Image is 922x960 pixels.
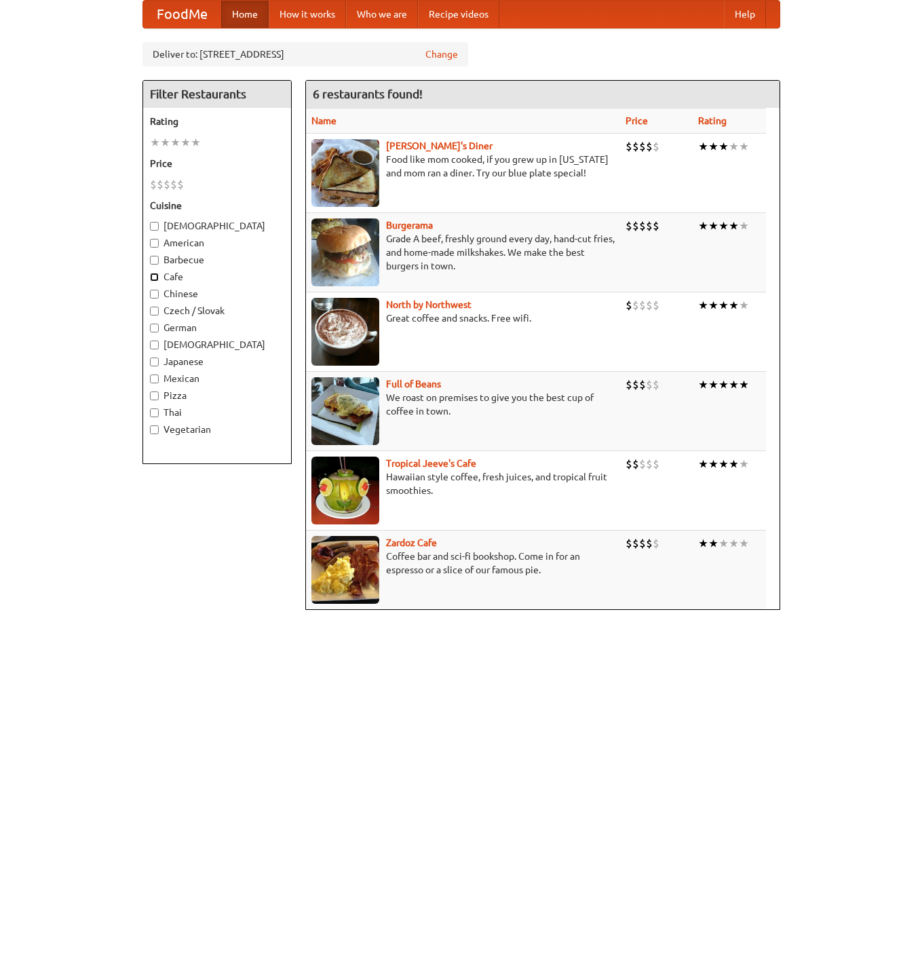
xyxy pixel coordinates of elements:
[718,298,729,313] li: ★
[639,536,646,551] li: $
[150,304,284,318] label: Czech / Slovak
[311,536,379,604] img: zardoz.jpg
[626,377,632,392] li: $
[311,391,615,418] p: We roast on premises to give you the best cup of coffee in town.
[708,536,718,551] li: ★
[729,377,739,392] li: ★
[311,115,337,126] a: Name
[150,157,284,170] h5: Price
[269,1,346,28] a: How it works
[639,457,646,472] li: $
[150,324,159,332] input: German
[639,218,646,233] li: $
[150,372,284,385] label: Mexican
[739,298,749,313] li: ★
[626,218,632,233] li: $
[632,377,639,392] li: $
[698,218,708,233] li: ★
[150,425,159,434] input: Vegetarian
[653,457,659,472] li: $
[313,88,423,100] ng-pluralize: 6 restaurants found!
[221,1,269,28] a: Home
[311,470,615,497] p: Hawaiian style coffee, fresh juices, and tropical fruit smoothies.
[718,536,729,551] li: ★
[311,298,379,366] img: north.jpg
[346,1,418,28] a: Who we are
[386,220,433,231] a: Burgerama
[150,321,284,334] label: German
[311,377,379,445] img: beans.jpg
[639,298,646,313] li: $
[150,177,157,192] li: $
[150,236,284,250] label: American
[150,391,159,400] input: Pizza
[386,458,476,469] a: Tropical Jeeve's Cafe
[626,536,632,551] li: $
[718,218,729,233] li: ★
[164,177,170,192] li: $
[150,423,284,436] label: Vegetarian
[739,377,749,392] li: ★
[632,457,639,472] li: $
[632,139,639,154] li: $
[739,457,749,472] li: ★
[311,232,615,273] p: Grade A beef, freshly ground every day, hand-cut fries, and home-made milkshakes. We make the bes...
[708,139,718,154] li: ★
[150,256,159,265] input: Barbecue
[386,299,472,310] b: North by Northwest
[708,457,718,472] li: ★
[632,218,639,233] li: $
[646,457,653,472] li: $
[626,457,632,472] li: $
[653,139,659,154] li: $
[150,375,159,383] input: Mexican
[639,139,646,154] li: $
[698,298,708,313] li: ★
[150,338,284,351] label: [DEMOGRAPHIC_DATA]
[180,135,191,150] li: ★
[386,379,441,389] a: Full of Beans
[177,177,184,192] li: $
[718,377,729,392] li: ★
[191,135,201,150] li: ★
[150,290,159,299] input: Chinese
[311,218,379,286] img: burgerama.jpg
[729,218,739,233] li: ★
[386,140,493,151] a: [PERSON_NAME]'s Diner
[646,139,653,154] li: $
[653,298,659,313] li: $
[150,273,159,282] input: Cafe
[150,219,284,233] label: [DEMOGRAPHIC_DATA]
[653,377,659,392] li: $
[708,298,718,313] li: ★
[311,311,615,325] p: Great coffee and snacks. Free wifi.
[150,239,159,248] input: American
[632,536,639,551] li: $
[729,139,739,154] li: ★
[150,406,284,419] label: Thai
[311,457,379,524] img: jeeves.jpg
[150,355,284,368] label: Japanese
[150,389,284,402] label: Pizza
[160,135,170,150] li: ★
[646,536,653,551] li: $
[311,153,615,180] p: Food like mom cooked, if you grew up in [US_STATE] and mom ran a diner. Try our blue plate special!
[653,218,659,233] li: $
[626,115,648,126] a: Price
[718,457,729,472] li: ★
[653,536,659,551] li: $
[150,135,160,150] li: ★
[646,298,653,313] li: $
[386,537,437,548] a: Zardoz Cafe
[170,177,177,192] li: $
[311,139,379,207] img: sallys.jpg
[718,139,729,154] li: ★
[739,218,749,233] li: ★
[739,139,749,154] li: ★
[708,218,718,233] li: ★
